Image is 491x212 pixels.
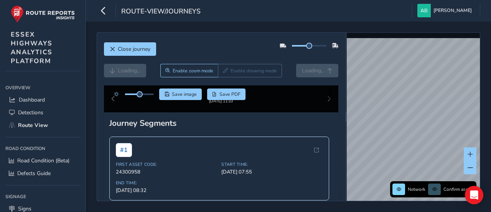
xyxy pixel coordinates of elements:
[5,167,80,180] a: Defects Guide
[5,191,80,202] div: Signage
[116,193,217,200] span: [DATE] 08:32
[17,157,69,164] span: Road Condition (Beta)
[116,149,132,163] span: # 1
[5,82,80,93] div: Overview
[443,186,474,192] span: Confirm assets
[417,4,475,17] button: [PERSON_NAME]
[5,119,80,132] a: Route View
[159,88,202,100] button: Save
[116,186,217,192] span: End Time:
[160,64,218,77] button: Zoom
[109,124,333,135] div: Journey Segments
[18,109,43,116] span: Detections
[465,186,483,204] div: Open Intercom Messenger
[173,68,213,74] span: Enable zoom mode
[118,45,150,53] span: Close journey
[104,42,156,56] button: Close journey
[5,154,80,167] a: Road Condition (Beta)
[221,175,323,182] span: [DATE] 07:55
[5,93,80,106] a: Dashboard
[116,175,217,182] span: 24300958
[221,168,323,174] span: Start Time:
[417,4,431,17] img: diamond-layout
[207,88,246,100] button: PDF
[408,186,425,192] span: Network
[11,30,53,65] span: ESSEX HIGHWAYS ANALYTICS PLATFORM
[5,143,80,154] div: Road Condition
[17,170,51,177] span: Defects Guide
[5,106,80,119] a: Detections
[11,5,75,23] img: rr logo
[433,4,472,17] span: [PERSON_NAME]
[172,91,197,97] span: Save image
[198,104,244,110] div: [DATE] 11:33
[19,96,45,103] span: Dashboard
[18,122,48,129] span: Route View
[116,168,217,174] span: First Asset Code:
[121,7,201,17] span: route-view/journeys
[219,91,241,97] span: Save PDF
[198,97,244,104] img: Thumbnail frame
